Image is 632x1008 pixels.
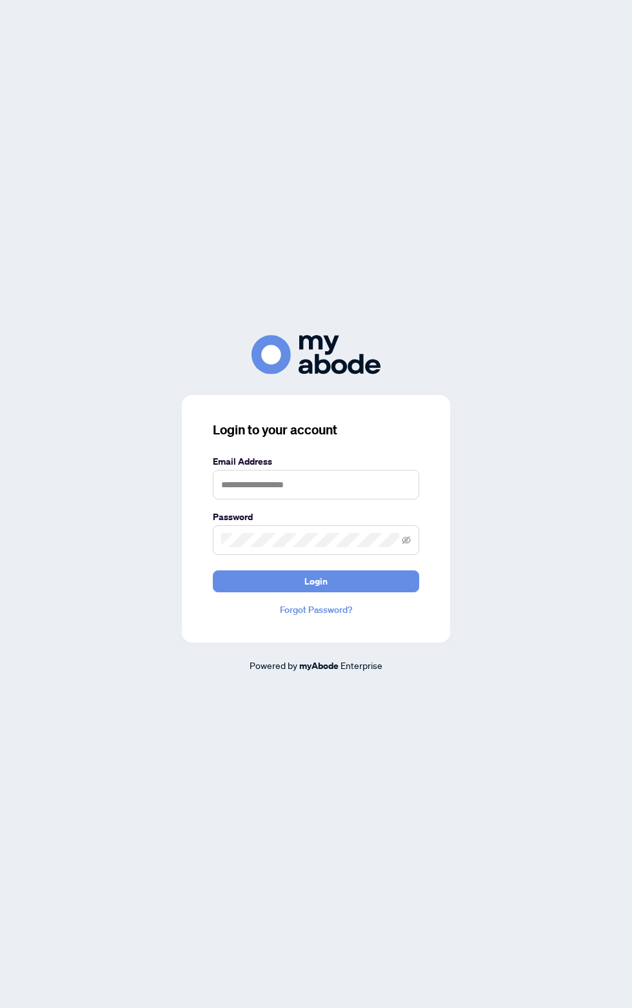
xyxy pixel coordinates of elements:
[213,454,419,469] label: Email Address
[252,335,380,374] img: ma-logo
[250,659,297,671] span: Powered by
[213,510,419,524] label: Password
[402,536,411,545] span: eye-invisible
[213,421,419,439] h3: Login to your account
[299,659,339,673] a: myAbode
[304,571,328,592] span: Login
[213,603,419,617] a: Forgot Password?
[341,659,382,671] span: Enterprise
[213,570,419,592] button: Login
